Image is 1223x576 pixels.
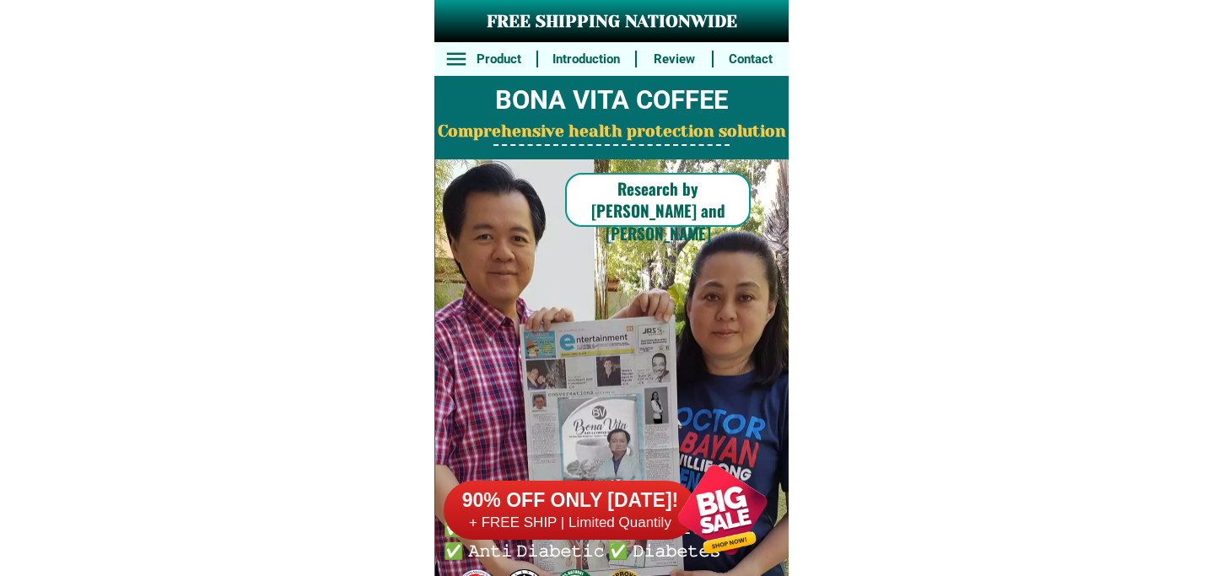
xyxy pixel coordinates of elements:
h6: + FREE SHIP | Limited Quantily [444,514,697,532]
h6: Contact [722,50,779,69]
h6: Review [645,50,703,69]
h6: 90% OFF ONLY [DATE]! [444,488,697,514]
h2: BONA VITA COFFEE [434,81,789,121]
h6: Product [471,50,528,69]
h6: Introduction [547,50,626,69]
h3: FREE SHIPPING NATIONWIDE [434,9,789,35]
h2: Comprehensive health protection solution [434,120,789,144]
h6: Research by [PERSON_NAME] and [PERSON_NAME] [565,177,751,245]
